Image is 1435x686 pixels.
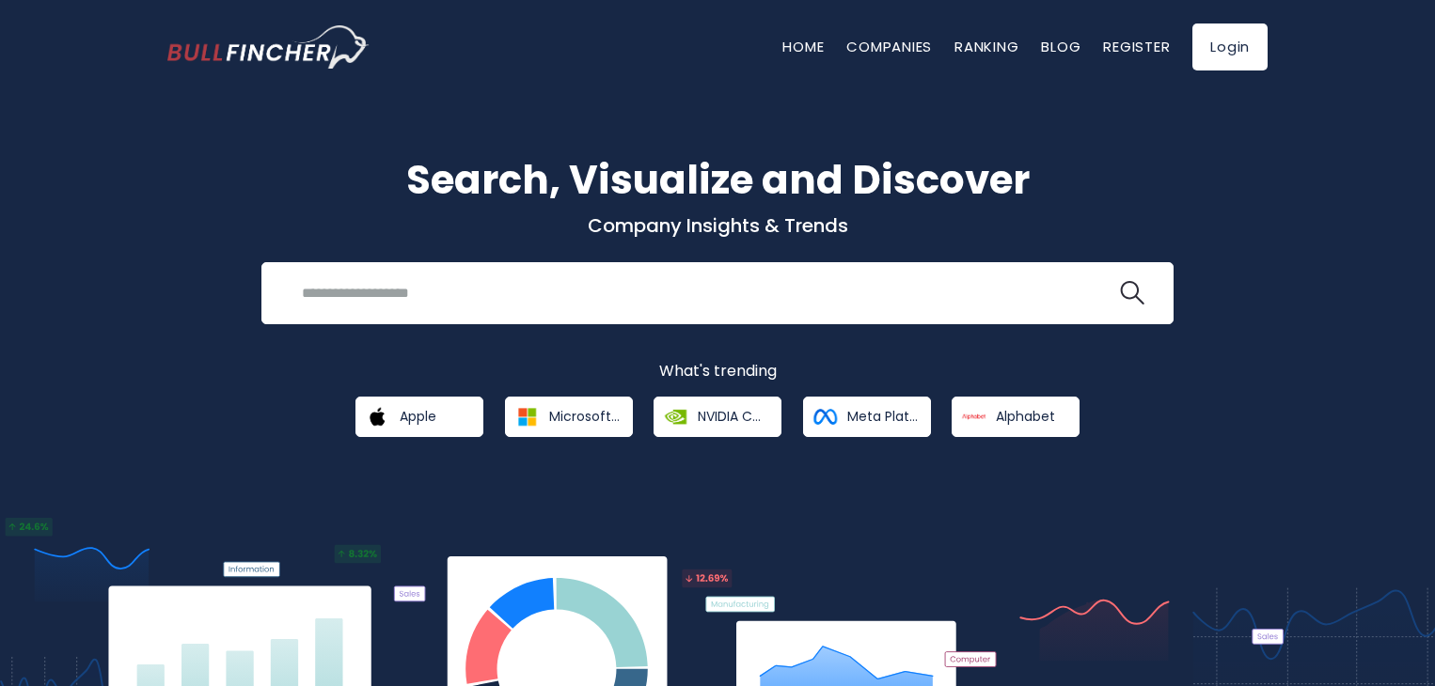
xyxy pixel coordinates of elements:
a: Register [1103,37,1170,56]
a: Microsoft Corporation [505,397,633,437]
a: Apple [355,397,483,437]
a: Go to homepage [167,25,370,69]
span: Apple [400,408,436,425]
a: Home [782,37,824,56]
span: Microsoft Corporation [549,408,620,425]
a: NVIDIA Corporation [654,397,781,437]
span: NVIDIA Corporation [698,408,768,425]
a: Login [1192,23,1268,70]
a: Companies [846,37,932,56]
span: Meta Platforms [847,408,918,425]
span: Alphabet [996,408,1055,425]
a: Alphabet [952,397,1080,437]
a: Ranking [954,37,1018,56]
img: bullfincher logo [167,25,370,69]
img: search icon [1120,281,1144,305]
h1: Search, Visualize and Discover [167,150,1268,210]
a: Meta Platforms [803,397,931,437]
p: Company Insights & Trends [167,213,1268,238]
p: What's trending [167,362,1268,382]
a: Blog [1041,37,1080,56]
